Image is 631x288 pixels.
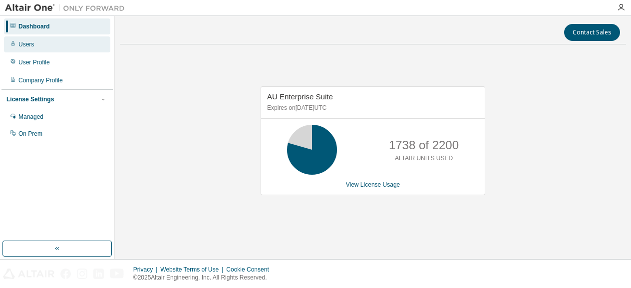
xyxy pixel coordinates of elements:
[110,269,124,279] img: youtube.svg
[267,104,476,112] p: Expires on [DATE] UTC
[160,266,226,274] div: Website Terms of Use
[564,24,620,41] button: Contact Sales
[133,274,275,282] p: © 2025 Altair Engineering, Inc. All Rights Reserved.
[18,40,34,48] div: Users
[18,130,42,138] div: On Prem
[18,58,50,66] div: User Profile
[18,22,50,30] div: Dashboard
[133,266,160,274] div: Privacy
[226,266,275,274] div: Cookie Consent
[60,269,71,279] img: facebook.svg
[267,92,333,101] span: AU Enterprise Suite
[93,269,104,279] img: linkedin.svg
[3,269,54,279] img: altair_logo.svg
[77,269,87,279] img: instagram.svg
[389,137,459,154] p: 1738 of 2200
[18,113,43,121] div: Managed
[395,154,453,163] p: ALTAIR UNITS USED
[18,76,63,84] div: Company Profile
[6,95,54,103] div: License Settings
[346,181,400,188] a: View License Usage
[5,3,130,13] img: Altair One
